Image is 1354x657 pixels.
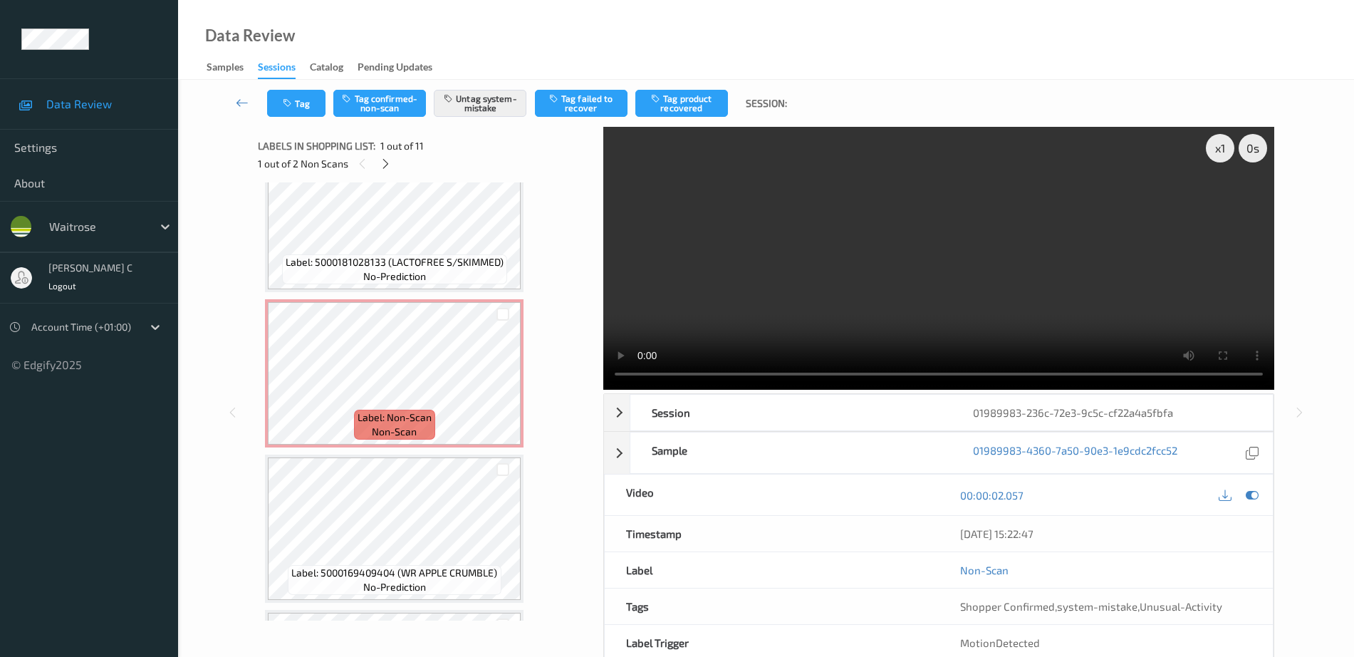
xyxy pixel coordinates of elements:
[960,527,1251,541] div: [DATE] 15:22:47
[267,90,326,117] button: Tag
[258,58,310,79] a: Sessions
[258,60,296,79] div: Sessions
[207,58,258,78] a: Samples
[358,60,432,78] div: Pending Updates
[960,600,1055,613] span: Shopper Confirmed
[358,410,432,425] span: Label: Non-Scan
[310,58,358,78] a: Catalog
[205,29,295,43] div: Data Review
[605,552,939,588] div: Label
[363,269,426,284] span: no-prediction
[380,139,424,153] span: 1 out of 11
[746,96,787,110] span: Session:
[363,580,426,594] span: no-prediction
[960,600,1222,613] span: , ,
[372,425,417,439] span: non-scan
[258,155,593,172] div: 1 out of 2 Non Scans
[960,488,1024,502] a: 00:00:02.057
[630,395,952,430] div: Session
[1239,134,1267,162] div: 0 s
[291,566,497,580] span: Label: 5000169409404 (WR APPLE CRUMBLE)
[960,563,1009,577] a: Non-Scan
[1206,134,1234,162] div: x 1
[207,60,244,78] div: Samples
[1057,600,1137,613] span: system-mistake
[605,475,939,515] div: Video
[333,90,426,117] button: Tag confirmed-non-scan
[310,60,343,78] div: Catalog
[973,443,1177,462] a: 01989983-4360-7a50-90e3-1e9cdc2fcc52
[630,433,952,473] div: Sample
[258,139,375,153] span: Labels in shopping list:
[605,589,939,624] div: Tags
[358,58,447,78] a: Pending Updates
[952,395,1273,430] div: 01989983-236c-72e3-9c5c-cf22a4a5fbfa
[434,90,526,117] button: Untag system-mistake
[635,90,728,117] button: Tag product recovered
[535,90,627,117] button: Tag failed to recover
[604,394,1274,431] div: Session01989983-236c-72e3-9c5c-cf22a4a5fbfa
[286,255,504,269] span: Label: 5000181028133 (LACTOFREE S/SKIMMED)
[604,432,1274,474] div: Sample01989983-4360-7a50-90e3-1e9cdc2fcc52
[605,516,939,552] div: Timestamp
[1140,600,1222,613] span: Unusual-Activity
